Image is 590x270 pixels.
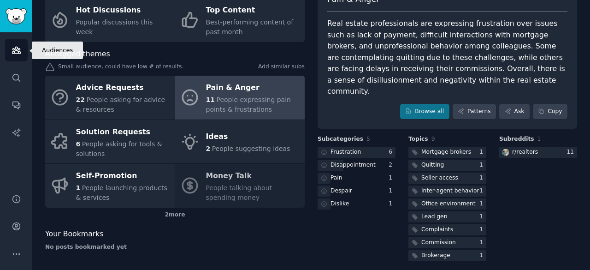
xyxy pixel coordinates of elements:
div: 1 [479,213,486,221]
span: Popular discussions this week [76,18,153,36]
a: Advice Requests22People asking for advice & resources [45,76,175,120]
span: People expressing pain points & frustrations [206,96,291,113]
div: 1 [479,200,486,208]
div: Frustration [330,148,361,156]
img: realtors [502,149,509,156]
a: Despair1 [318,186,395,197]
span: 1 [76,184,81,192]
span: People launching products & services [76,184,167,201]
a: Ask [499,104,530,120]
span: 1 [537,136,541,142]
div: Solution Requests [76,125,170,139]
a: Commission1 [408,237,486,249]
a: Office environment1 [408,198,486,210]
span: 22 [76,96,85,103]
div: Mortgage brokers [421,148,471,156]
div: Quitting [421,161,444,169]
div: Advice Requests [76,81,170,96]
div: 1 [479,239,486,247]
span: 6 [76,140,81,148]
div: 1 [389,174,395,182]
div: 1 [479,174,486,182]
span: Subreddits [499,135,534,144]
div: Commission [421,239,456,247]
a: Solution Requests6People asking for tools & solutions [45,120,175,164]
span: 9 [431,136,435,142]
div: Pain & Anger [206,81,300,96]
span: Your Bookmarks [45,228,104,240]
span: Topics [408,135,428,144]
span: 2 [206,145,211,152]
div: 1 [389,187,395,195]
span: People suggesting ideas [212,145,290,152]
div: Pain [330,174,342,182]
img: GummySearch logo [6,8,27,24]
div: 1 [479,148,486,156]
a: Pain1 [318,173,395,184]
a: Inter-agent behavior1 [408,186,486,197]
div: 1 [479,226,486,234]
div: Office environment [421,200,476,208]
button: Copy [533,104,567,120]
div: Dislike [330,200,349,208]
div: Self-Promotion [76,169,170,184]
a: Seller access1 [408,173,486,184]
a: Pain & Anger11People expressing pain points & frustrations [175,76,305,120]
div: Brokerage [421,252,450,260]
div: 2 [389,161,395,169]
a: Browse all [400,104,449,120]
a: realtorsr/realtors11 [499,147,577,158]
div: r/ realtors [512,148,538,156]
a: Quitting1 [408,160,486,171]
div: Top Content [206,3,300,18]
div: Seller access [421,174,458,182]
a: Patterns [453,104,496,120]
a: Complaints1 [408,224,486,236]
div: 1 [479,161,486,169]
a: Add similar subs [258,63,305,72]
div: Ideas [206,130,290,144]
a: Disappointment2 [318,160,395,171]
a: Ideas2People suggesting ideas [175,120,305,164]
div: Lead gen [421,213,447,221]
div: Complaints [421,226,453,234]
a: Self-Promotion1People launching products & services [45,164,175,208]
a: Dislike1 [318,198,395,210]
div: 1 [479,252,486,260]
div: No posts bookmarked yet [45,243,305,252]
div: Small audience, could have low # of results. [45,63,305,72]
a: Lead gen1 [408,211,486,223]
span: Subcategories [318,135,363,144]
span: People asking for advice & resources [76,96,165,113]
span: 11 [206,96,215,103]
a: Frustration6 [318,147,395,158]
a: Brokerage1 [408,250,486,262]
div: 1 [479,187,486,195]
div: Despair [330,187,352,195]
div: Hot Discussions [76,3,170,18]
div: 11 [566,148,577,156]
div: 6 [389,148,395,156]
div: Real estate professionals are expressing frustration over issues such as lack of payment, difficu... [327,18,567,97]
a: Mortgage brokers1 [408,147,486,158]
div: Disappointment [330,161,376,169]
span: People asking for tools & solutions [76,140,162,157]
span: AI-tagged themes [45,48,110,60]
div: 1 [389,200,395,208]
span: Best-performing content of past month [206,18,294,36]
div: Inter-agent behavior [421,187,479,195]
span: 5 [366,136,370,142]
div: 2 more [45,208,305,222]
